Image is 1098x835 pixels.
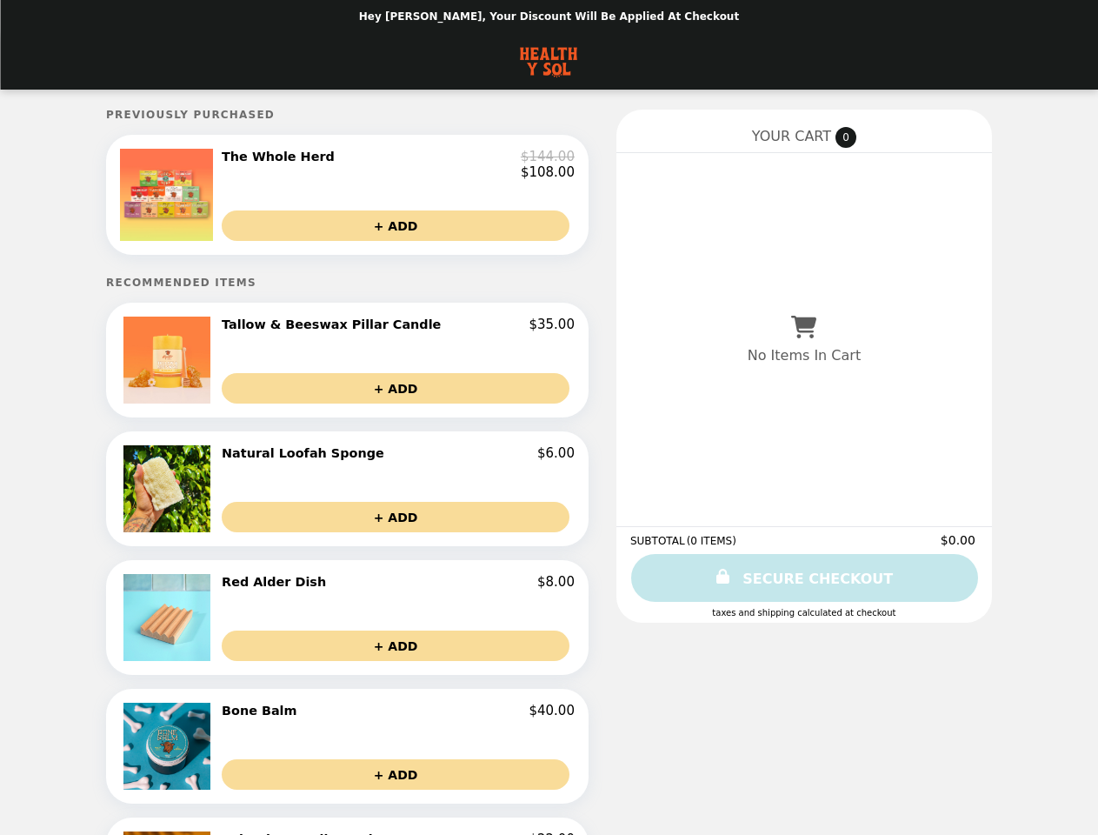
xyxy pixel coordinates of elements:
[123,317,215,404] img: Tallow & Beeswax Pillar Candle
[106,277,589,289] h5: Recommended Items
[222,373,569,404] button: + ADD
[941,533,978,547] span: $0.00
[222,631,569,661] button: + ADD
[630,608,978,618] div: Taxes and Shipping calculated at checkout
[106,109,589,121] h5: Previously Purchased
[222,445,391,461] h2: Natural Loofah Sponge
[123,574,215,661] img: Red Alder Dish
[222,759,569,790] button: + ADD
[687,535,736,547] span: ( 0 ITEMS )
[222,574,333,590] h2: Red Alder Dish
[529,703,575,718] p: $40.00
[521,149,575,164] p: $144.00
[748,347,861,364] p: No Items In Cart
[222,502,569,532] button: + ADD
[537,574,575,590] p: $8.00
[835,127,856,148] span: 0
[123,703,215,790] img: Bone Balm
[752,128,831,144] span: YOUR CART
[222,703,303,718] h2: Bone Balm
[359,10,739,23] p: Hey [PERSON_NAME], your discount will be applied at checkout
[222,149,342,164] h2: The Whole Herd
[537,445,575,461] p: $6.00
[222,210,569,241] button: + ADD
[516,43,581,79] img: Brand Logo
[123,445,215,532] img: Natural Loofah Sponge
[529,317,575,332] p: $35.00
[630,535,687,547] span: SUBTOTAL
[222,317,448,332] h2: Tallow & Beeswax Pillar Candle
[521,164,575,180] p: $108.00
[120,149,216,241] img: The Whole Herd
